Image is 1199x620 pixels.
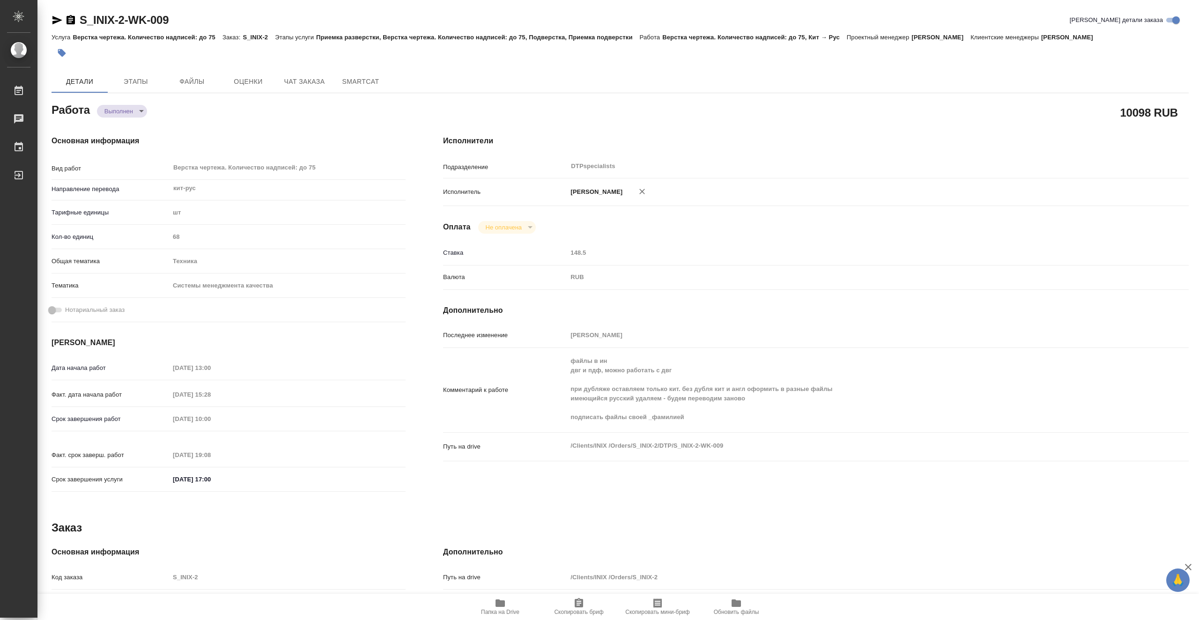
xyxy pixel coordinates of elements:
[170,76,215,88] span: Файлы
[567,438,1126,454] textarea: /Clients/INIX /Orders/S_INIX-2/DTP/S_INIX-2-WK-009
[640,34,663,41] p: Работа
[697,594,776,620] button: Обновить файлы
[443,162,567,172] p: Подразделение
[443,546,1189,558] h4: Дополнительно
[443,331,567,340] p: Последнее изменение
[443,442,567,451] p: Путь на drive
[1041,34,1100,41] p: [PERSON_NAME]
[52,185,170,194] p: Направление перевода
[1120,104,1178,120] h2: 10098 RUB
[170,205,406,221] div: шт
[316,34,640,41] p: Приемка разверстки, Верстка чертежа. Количество надписей: до 75, Подверстка, Приемка подверстки
[567,246,1126,259] input: Пустое поле
[443,305,1189,316] h4: Дополнительно
[443,221,471,233] h4: Оплата
[52,135,406,147] h4: Основная информация
[970,34,1041,41] p: Клиентские менеджеры
[567,353,1126,425] textarea: файлы в ин двг и пдф, можно работать с двг при дубляже оставляем только кит. без дубля кит и англ...
[170,230,406,244] input: Пустое поле
[567,570,1126,584] input: Пустое поле
[52,475,170,484] p: Срок завершения услуги
[847,34,911,41] p: Проектный менеджер
[1166,568,1190,592] button: 🙏
[911,34,970,41] p: [PERSON_NAME]
[170,472,252,486] input: ✎ Введи что-нибудь
[52,232,170,242] p: Кол-во единиц
[443,573,567,582] p: Путь на drive
[222,34,243,41] p: Заказ:
[567,328,1126,342] input: Пустое поле
[52,34,73,41] p: Услуга
[170,388,252,401] input: Пустое поле
[52,257,170,266] p: Общая тематика
[52,546,406,558] h4: Основная информация
[443,187,567,197] p: Исполнитель
[226,76,271,88] span: Оценки
[625,609,689,615] span: Скопировать мини-бриф
[65,15,76,26] button: Скопировать ссылку
[65,305,125,315] span: Нотариальный заказ
[714,609,759,615] span: Обновить файлы
[170,570,406,584] input: Пустое поле
[52,363,170,373] p: Дата начала работ
[52,101,90,118] h2: Работа
[52,208,170,217] p: Тарифные единицы
[52,15,63,26] button: Скопировать ссылку для ЯМессенджера
[170,361,252,375] input: Пустое поле
[282,76,327,88] span: Чат заказа
[443,135,1189,147] h4: Исполнители
[618,594,697,620] button: Скопировать мини-бриф
[52,390,170,399] p: Факт. дата начала работ
[57,76,102,88] span: Детали
[170,412,252,426] input: Пустое поле
[170,253,406,269] div: Техника
[461,594,540,620] button: Папка на Drive
[1170,570,1186,590] span: 🙏
[540,594,618,620] button: Скопировать бриф
[567,269,1126,285] div: RUB
[567,187,622,197] p: [PERSON_NAME]
[1070,15,1163,25] span: [PERSON_NAME] детали заказа
[52,164,170,173] p: Вид работ
[443,248,567,258] p: Ставка
[170,278,406,294] div: Системы менеджмента качества
[73,34,222,41] p: Верстка чертежа. Количество надписей: до 75
[52,337,406,348] h4: [PERSON_NAME]
[483,223,525,231] button: Не оплачена
[443,385,567,395] p: Комментарий к работе
[52,414,170,424] p: Срок завершения работ
[52,520,82,535] h2: Заказ
[632,181,652,202] button: Удалить исполнителя
[243,34,275,41] p: S_INIX-2
[662,34,847,41] p: Верстка чертежа. Количество надписей: до 75, Кит → Рус
[52,43,72,63] button: Добавить тэг
[52,281,170,290] p: Тематика
[170,448,252,462] input: Пустое поле
[52,573,170,582] p: Код заказа
[338,76,383,88] span: SmartCat
[443,273,567,282] p: Валюта
[481,609,519,615] span: Папка на Drive
[478,221,536,234] div: Выполнен
[275,34,316,41] p: Этапы услуги
[52,450,170,460] p: Факт. срок заверш. работ
[113,76,158,88] span: Этапы
[97,105,147,118] div: Выполнен
[80,14,169,26] a: S_INIX-2-WK-009
[102,107,136,115] button: Выполнен
[554,609,603,615] span: Скопировать бриф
